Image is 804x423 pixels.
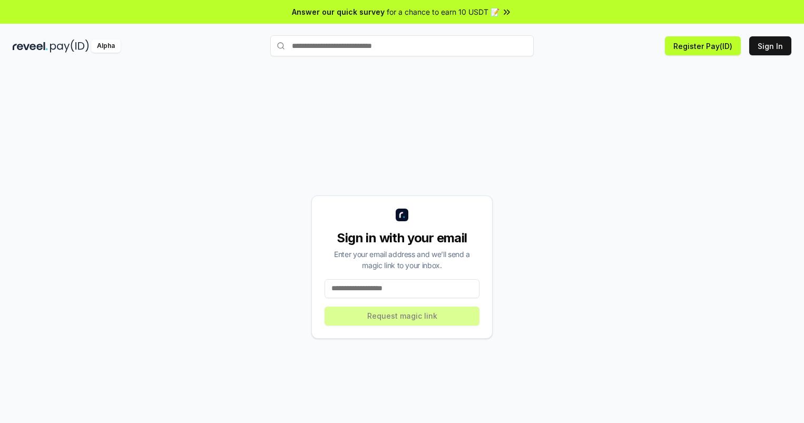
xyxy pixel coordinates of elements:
div: Sign in with your email [325,230,479,247]
img: pay_id [50,40,89,53]
span: for a chance to earn 10 USDT 📝 [387,6,499,17]
button: Sign In [749,36,791,55]
button: Register Pay(ID) [665,36,741,55]
img: reveel_dark [13,40,48,53]
div: Alpha [91,40,121,53]
span: Answer our quick survey [292,6,385,17]
img: logo_small [396,209,408,221]
div: Enter your email address and we’ll send a magic link to your inbox. [325,249,479,271]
